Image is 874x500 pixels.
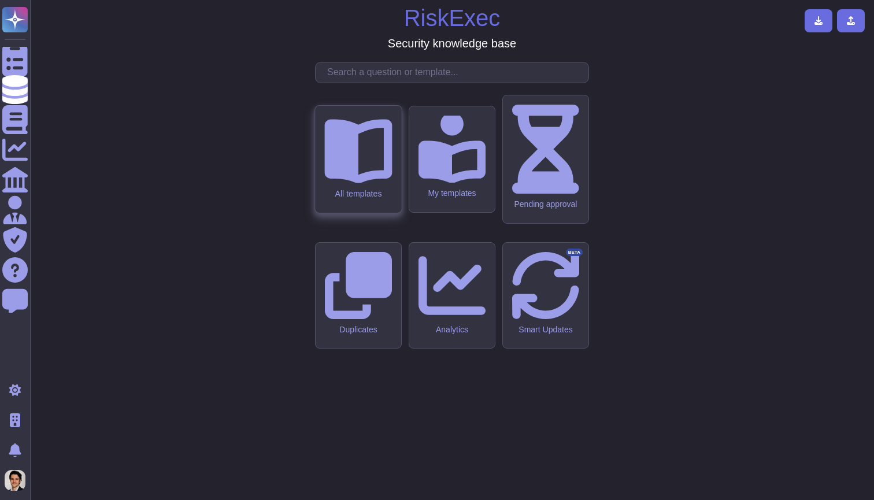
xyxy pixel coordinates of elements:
h3: Security knowledge base [388,36,516,50]
div: Analytics [419,325,486,335]
button: user [2,468,34,493]
div: Pending approval [512,199,579,209]
div: My templates [419,188,486,198]
div: All templates [324,189,392,199]
div: Duplicates [325,325,392,335]
img: user [5,470,25,491]
div: BETA [566,249,583,257]
h1: RiskExec [404,4,501,32]
div: Smart Updates [512,325,579,335]
input: Search a question or template... [321,62,588,83]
